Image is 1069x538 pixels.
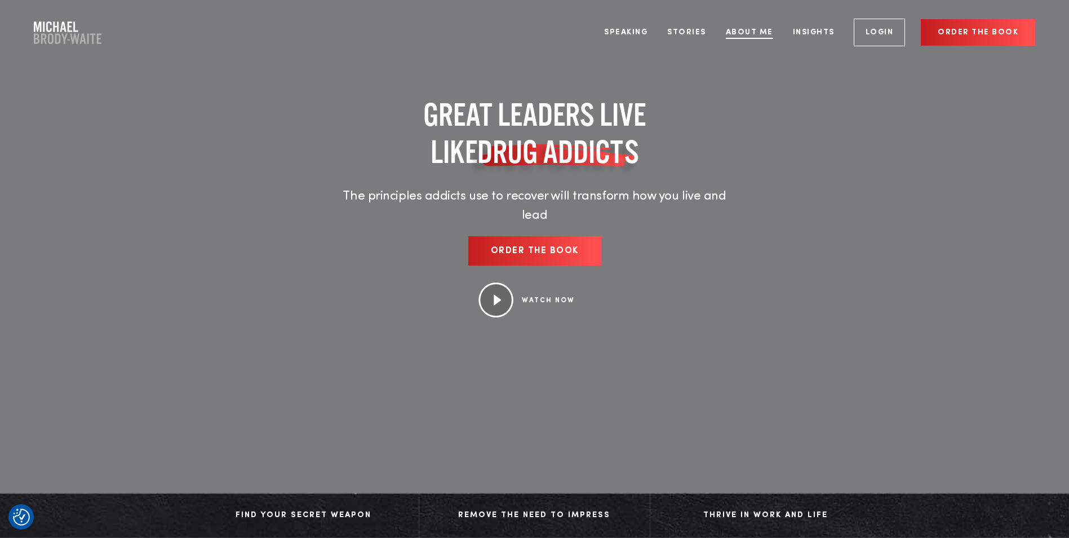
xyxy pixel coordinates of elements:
[491,246,579,255] span: Order the book
[596,11,656,54] a: Speaking
[921,19,1035,46] a: Order the book
[13,509,30,526] button: Consent Preferences
[199,507,407,524] div: Find Your Secret Weapon
[522,297,575,304] a: WATCH NOW
[477,133,639,170] span: DRUG ADDICTS
[34,21,101,44] a: Company Logo Company Logo
[717,11,782,54] a: About Me
[468,236,601,266] a: Order the book
[784,11,843,54] a: Insights
[431,507,638,524] div: Remove The Need to Impress
[335,96,735,170] h1: GREAT LEADERS LIVE LIKE
[662,507,870,524] div: Thrive in Work and Life
[854,19,906,46] a: Login
[13,509,30,526] img: Revisit consent button
[659,11,715,54] a: Stories
[343,190,726,222] span: The principles addicts use to recover will transform how you live and lead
